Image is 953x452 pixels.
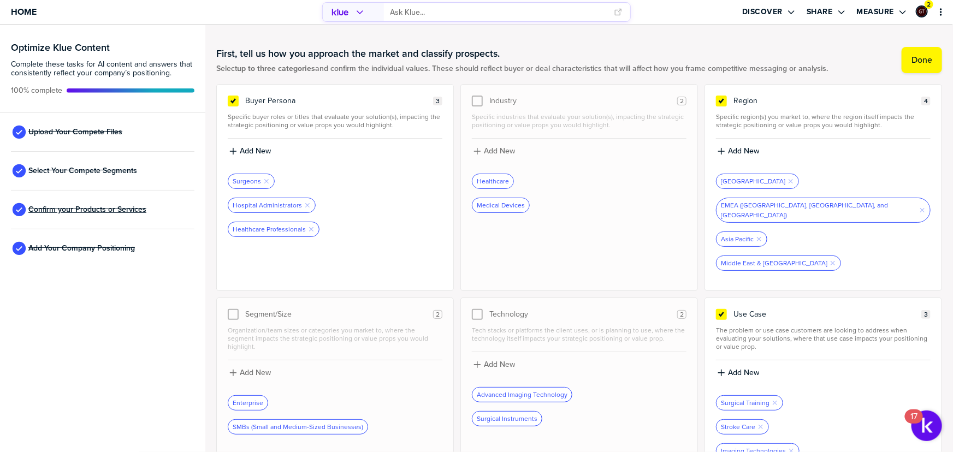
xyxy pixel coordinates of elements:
span: Industry [489,97,517,105]
span: Specific region(s) you market to, where the region itself impacts the strategic positioning or va... [716,113,931,129]
div: Graham Tutti [916,5,928,17]
img: ee1355cada6433fc92aa15fbfe4afd43-sml.png [917,7,927,16]
span: Add Your Company Positioning [28,244,135,253]
strong: up to three categories [237,63,315,74]
label: Add New [240,146,271,156]
button: Add New [228,145,442,157]
button: Remove Tag [756,236,762,242]
span: Select and confirm the individual values. These should reflect buyer or deal characteristics that... [216,64,828,73]
label: Done [911,55,932,66]
button: Remove Tag [788,178,794,185]
span: Use Case [733,310,766,319]
h1: First, tell us how you approach the market and classify prospects. [216,47,828,60]
span: Upload Your Compete Files [28,128,122,136]
span: Home [11,7,37,16]
span: 3 [436,97,440,105]
button: Remove Tag [304,202,311,209]
span: 2 [680,311,684,319]
span: Tech stacks or platforms the client uses, or is planning to use, where the technology itself impa... [472,326,686,343]
button: Remove Tag [263,178,270,185]
button: Remove Tag [919,207,926,213]
button: Open Resource Center, 17 new notifications [911,411,942,441]
span: 2 [927,1,931,9]
label: Measure [857,7,895,17]
span: Segment/Size [245,310,292,319]
label: Add New [484,146,515,156]
span: Buyer Persona [245,97,295,105]
span: Select Your Compete Segments [28,166,137,175]
button: Add New [472,145,686,157]
button: Remove Tag [308,226,315,233]
label: Share [807,7,833,17]
button: Remove Tag [772,400,778,406]
a: Edit Profile [915,4,929,19]
label: Discover [742,7,783,17]
label: Add New [728,146,759,156]
button: Add New [472,359,686,371]
span: Complete these tasks for AI content and answers that consistently reflect your company’s position... [11,60,194,78]
button: Add New [228,367,442,379]
span: 2 [436,311,440,319]
span: 4 [924,97,928,105]
span: Specific buyer roles or titles that evaluate your solution(s), impacting the strategic positionin... [228,113,442,129]
button: Done [902,47,942,73]
label: Add New [728,368,759,378]
input: Ask Klue... [390,3,608,21]
span: Region [733,97,757,105]
button: Remove Tag [757,424,764,430]
button: Add New [716,145,931,157]
span: The problem or use case customers are looking to address when evaluating your solutions, where th... [716,326,931,351]
span: 3 [924,311,928,319]
h3: Optimize Klue Content [11,43,194,52]
div: 17 [910,417,918,431]
span: Organization/team sizes or categories you market to, where the segment impacts the strategic posi... [228,326,442,351]
label: Add New [240,368,271,378]
button: Remove Tag [830,260,836,266]
button: Add New [716,367,931,379]
span: 2 [680,97,684,105]
span: Confirm your Products or Services [28,205,146,214]
span: Technology [489,310,528,319]
span: Active [11,86,62,95]
span: Specific industries that evaluate your solution(s), impacting the strategic positioning or value ... [472,113,686,129]
label: Add New [484,360,515,370]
